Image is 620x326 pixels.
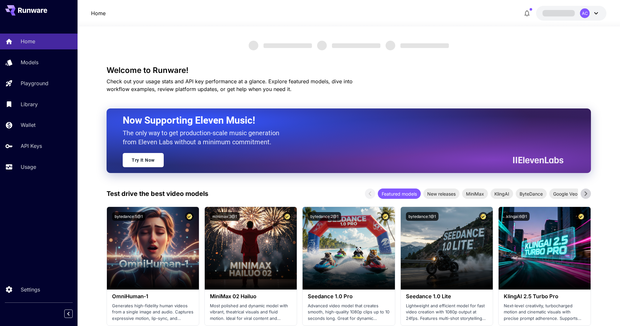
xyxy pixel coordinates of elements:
img: alt [499,207,591,290]
a: Try It Now [123,153,164,167]
p: Generates high-fidelity human videos from a single image and audio. Captures expressive motion, l... [112,303,194,322]
h3: Seedance 1.0 Pro [308,293,389,300]
span: KlingAI [491,190,513,197]
p: Test drive the best video models [107,189,208,199]
button: Certified Model – Vetted for best performance and includes a commercial license. [185,212,194,221]
nav: breadcrumb [91,9,106,17]
span: New releases [423,190,460,197]
p: The only way to get production-scale music generation from Eleven Labs without a minimum commitment. [123,128,284,147]
button: Collapse sidebar [64,310,73,318]
button: bytedance:5@1 [112,212,145,221]
button: Certified Model – Vetted for best performance and includes a commercial license. [381,212,390,221]
div: New releases [423,188,460,199]
div: Google Veo [549,188,581,199]
span: Google Veo [549,190,581,197]
img: alt [303,207,395,290]
p: Library [21,100,38,108]
button: minimax:3@1 [210,212,240,221]
div: MiniMax [462,188,488,199]
p: Usage [21,163,36,171]
a: Home [91,9,106,17]
button: Certified Model – Vetted for best performance and includes a commercial license. [283,212,292,221]
div: AC [580,8,590,18]
button: bytedance:1@1 [406,212,439,221]
p: Models [21,58,38,66]
div: Collapse sidebar [69,308,77,320]
p: Wallet [21,121,36,129]
img: alt [107,207,199,290]
p: Most polished and dynamic model with vibrant, theatrical visuals and fluid motion. Ideal for vira... [210,303,292,322]
p: Advanced video model that creates smooth, high-quality 1080p clips up to 10 seconds long. Great f... [308,303,389,322]
img: alt [205,207,297,290]
p: Home [21,37,35,45]
h3: KlingAI 2.5 Turbo Pro [504,293,585,300]
h3: Seedance 1.0 Lite [406,293,488,300]
img: alt [401,207,493,290]
h2: Now Supporting Eleven Music! [123,114,559,127]
span: Check out your usage stats and API key performance at a glance. Explore featured models, dive int... [107,78,353,92]
button: klingai:6@1 [504,212,530,221]
p: Settings [21,286,40,293]
h3: Welcome to Runware! [107,66,591,75]
button: bytedance:2@1 [308,212,341,221]
button: Certified Model – Vetted for best performance and includes a commercial license. [479,212,488,221]
span: Featured models [378,190,421,197]
span: ByteDance [516,190,547,197]
p: Playground [21,79,48,87]
p: API Keys [21,142,42,150]
span: MiniMax [462,190,488,197]
div: KlingAI [491,188,513,199]
div: Featured models [378,188,421,199]
button: Certified Model – Vetted for best performance and includes a commercial license. [577,212,585,221]
h3: MiniMax 02 Hailuo [210,293,292,300]
p: Next‑level creativity, turbocharged motion and cinematic visuals with precise prompt adherence. S... [504,303,585,322]
div: ByteDance [516,188,547,199]
button: AC [536,6,606,21]
h3: OmniHuman‑1 [112,293,194,300]
p: Lightweight and efficient model for fast video creation with 1080p output at 24fps. Features mult... [406,303,488,322]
